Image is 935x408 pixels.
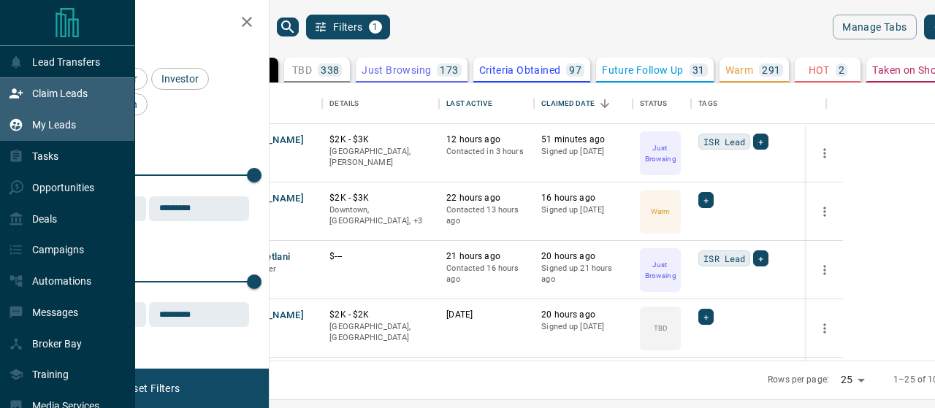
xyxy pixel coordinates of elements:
[602,65,683,75] p: Future Follow Up
[111,376,189,401] button: Reset Filters
[446,204,527,227] p: Contacted 13 hours ago
[703,193,709,207] span: +
[446,192,527,204] p: 22 hours ago
[292,65,312,75] p: TBD
[762,65,780,75] p: 291
[595,93,615,114] button: Sort
[541,263,625,285] p: Signed up 21 hours ago
[541,83,595,124] div: Claimed Date
[329,134,432,146] p: $2K - $3K
[703,309,709,324] span: +
[569,65,581,75] p: 97
[329,321,432,344] p: [GEOGRAPHIC_DATA], [GEOGRAPHIC_DATA]
[534,83,633,124] div: Claimed Date
[151,68,209,90] div: Investor
[306,15,390,39] button: Filters1
[833,15,916,39] button: Manage Tabs
[758,134,763,149] span: +
[641,142,679,164] p: Just Browsing
[446,309,527,321] p: [DATE]
[633,83,691,124] div: Status
[446,263,527,285] p: Contacted 16 hours ago
[541,204,625,216] p: Signed up [DATE]
[329,204,432,227] p: Etobicoke, North York, Toronto
[698,83,717,124] div: Tags
[220,83,322,124] div: Name
[329,250,432,263] p: $---
[541,146,625,158] p: Signed up [DATE]
[641,259,679,281] p: Just Browsing
[329,83,359,124] div: Details
[446,250,527,263] p: 21 hours ago
[370,22,381,32] span: 1
[640,83,667,124] div: Status
[651,206,670,217] p: Warm
[753,250,768,266] div: +
[839,65,844,75] p: 2
[321,65,339,75] p: 338
[725,65,754,75] p: Warm
[322,83,439,124] div: Details
[692,65,705,75] p: 31
[541,134,625,146] p: 51 minutes ago
[814,142,836,164] button: more
[329,192,432,204] p: $2K - $3K
[541,321,625,333] p: Signed up [DATE]
[541,250,625,263] p: 20 hours ago
[654,323,668,334] p: TBD
[479,65,561,75] p: Criteria Obtained
[446,83,492,124] div: Last Active
[541,309,625,321] p: 20 hours ago
[47,15,254,32] h2: Filters
[329,146,432,169] p: [GEOGRAPHIC_DATA], [PERSON_NAME]
[698,309,714,325] div: +
[753,134,768,150] div: +
[329,309,432,321] p: $2K - $2K
[698,192,714,208] div: +
[814,259,836,281] button: more
[446,146,527,158] p: Contacted in 3 hours
[440,65,458,75] p: 173
[691,83,826,124] div: Tags
[439,83,534,124] div: Last Active
[541,192,625,204] p: 16 hours ago
[446,134,527,146] p: 12 hours ago
[758,251,763,266] span: +
[156,73,204,85] span: Investor
[809,65,830,75] p: HOT
[703,134,745,149] span: ISR Lead
[277,18,299,36] button: search button
[814,201,836,223] button: more
[703,251,745,266] span: ISR Lead
[814,317,836,339] button: more
[362,65,431,75] p: Just Browsing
